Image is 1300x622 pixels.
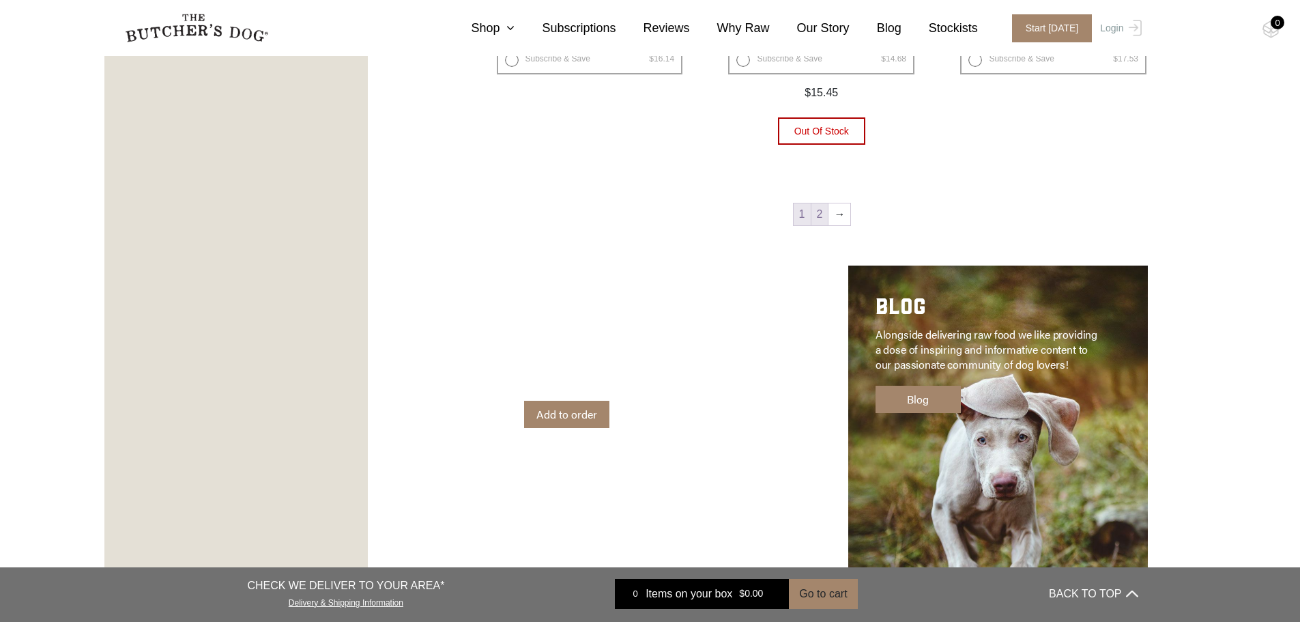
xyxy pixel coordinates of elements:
p: CHECK WE DELIVER TO YOUR AREA* [247,578,444,594]
a: → [828,203,850,225]
label: Subscribe & Save [728,43,914,74]
span: $ [649,54,654,63]
a: Shop [444,19,515,38]
button: Out of stock [778,117,865,145]
span: 15.45 [805,87,838,98]
bdi: 14.68 [881,54,906,63]
button: BACK TO TOP [1049,578,1138,610]
img: TBD_Cart-Empty.png [1262,20,1280,38]
bdi: 0.00 [739,589,763,599]
a: Start [DATE] [998,14,1097,42]
bdi: 17.53 [1113,54,1138,63]
div: 0 [1271,16,1284,29]
span: $ [1113,54,1118,63]
span: $ [739,589,745,599]
span: Page 1 [794,203,811,225]
span: $ [805,87,811,98]
a: Add to order [524,401,609,428]
span: $ [881,54,886,63]
div: 0 [625,587,646,601]
span: Items on your box [646,586,732,602]
bdi: 16.14 [649,54,674,63]
a: Page 2 [811,203,828,225]
a: Delivery & Shipping Information [289,595,403,608]
button: Go to cart [789,579,857,609]
a: Blog [850,19,901,38]
label: Subscribe & Save [497,43,683,74]
a: Login [1097,14,1141,42]
p: Alongside delivering raw food we like providing a dose of inspiring and informative content to ou... [876,327,1100,372]
a: Blog [876,386,961,413]
a: Why Raw [690,19,770,38]
a: Our Story [770,19,850,38]
h2: APOTHECARY [524,293,749,327]
label: Subscribe & Save [960,43,1146,74]
a: Reviews [616,19,690,38]
a: 0 Items on your box $0.00 [615,579,789,609]
a: Stockists [901,19,978,38]
p: Adored Beast Apothecary is a line of all-natural pet products designed to support your dog’s heal... [524,327,749,387]
a: Subscriptions [515,19,616,38]
span: Start [DATE] [1012,14,1093,42]
h2: BLOG [876,293,1100,327]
